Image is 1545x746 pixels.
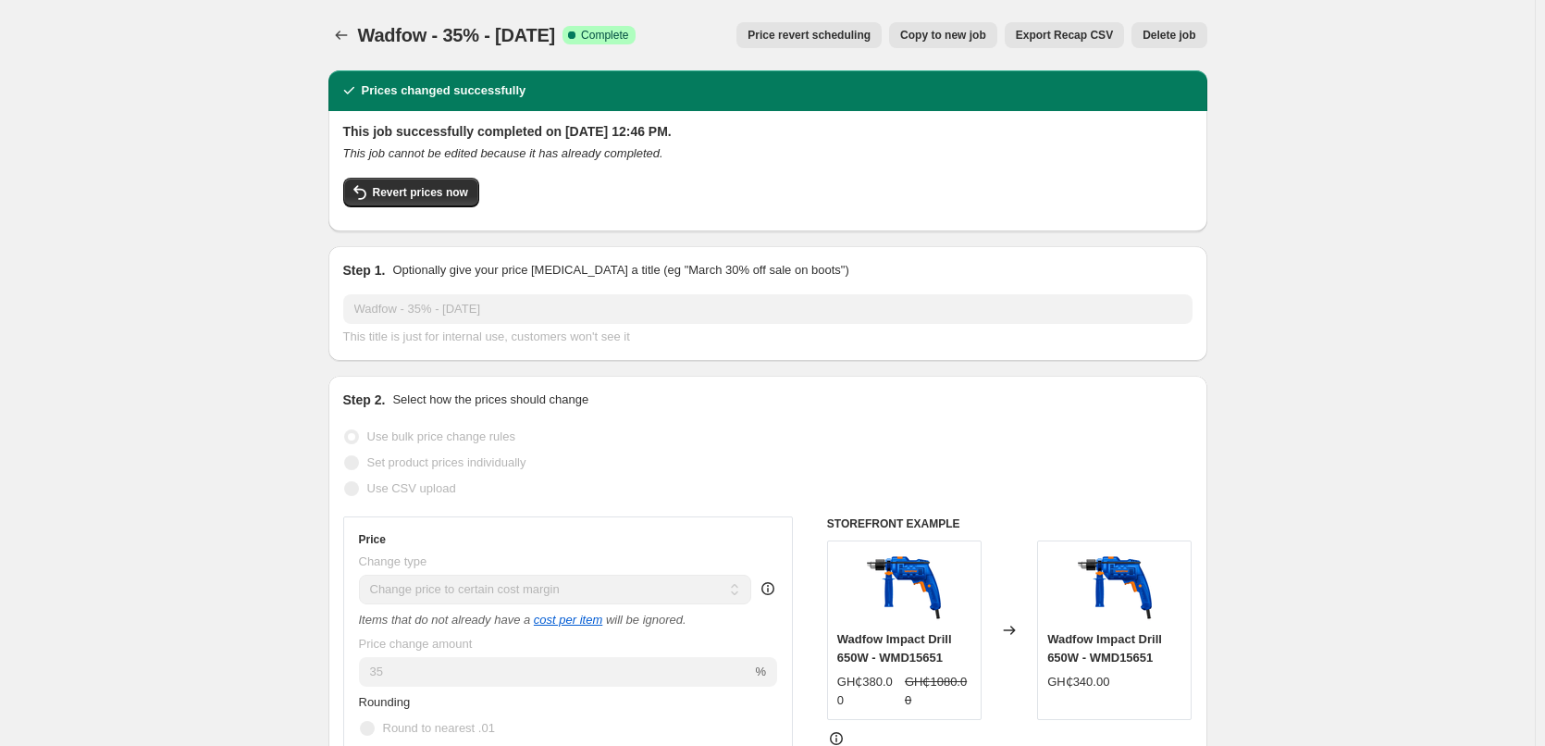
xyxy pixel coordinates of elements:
[343,122,1193,141] h2: This job successfully completed on [DATE] 12:46 PM.
[343,178,479,207] button: Revert prices now
[905,673,971,710] strike: GH₵1080.00
[736,22,882,48] button: Price revert scheduling
[383,721,495,735] span: Round to nearest .01
[827,516,1193,531] h6: STOREFRONT EXAMPLE
[759,579,777,598] div: help
[343,391,386,409] h2: Step 2.
[359,657,752,687] input: 50
[359,532,386,547] h3: Price
[359,613,531,627] i: Items that do not already have a
[359,637,473,651] span: Price change amount
[343,294,1193,324] input: 30% off holiday sale
[889,22,997,48] button: Copy to new job
[359,554,427,568] span: Change type
[748,28,871,43] span: Price revert scheduling
[392,261,848,280] p: Optionally give your price [MEDICAL_DATA] a title (eg "March 30% off sale on boots")
[867,551,941,625] img: wadfow-wadfow-impact-drill-650w-wmd15651-drill-1113113599_80x.png
[392,391,588,409] p: Select how the prices should change
[1078,551,1152,625] img: wadfow-wadfow-impact-drill-650w-wmd15651-drill-1113113599_80x.png
[1047,632,1162,665] span: Wadfow Impact Drill 650W - WMD15651
[1143,28,1195,43] span: Delete job
[581,28,628,43] span: Complete
[1131,22,1206,48] button: Delete job
[328,22,354,48] button: Price change jobs
[900,28,986,43] span: Copy to new job
[373,185,468,200] span: Revert prices now
[1047,673,1109,691] div: GH₵340.00
[362,81,526,100] h2: Prices changed successfully
[367,455,526,469] span: Set product prices individually
[837,632,952,665] span: Wadfow Impact Drill 650W - WMD15651
[1005,22,1124,48] button: Export Recap CSV
[534,613,602,627] a: cost per item
[755,665,766,678] span: %
[367,429,515,443] span: Use bulk price change rules
[367,481,456,495] span: Use CSV upload
[343,329,630,343] span: This title is just for internal use, customers won't see it
[343,261,386,280] h2: Step 1.
[1016,28,1113,43] span: Export Recap CSV
[359,695,411,709] span: Rounding
[606,613,686,627] i: will be ignored.
[837,673,897,710] div: GH₵380.00
[358,25,556,45] span: Wadfow - 35% - [DATE]
[343,146,663,160] i: This job cannot be edited because it has already completed.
